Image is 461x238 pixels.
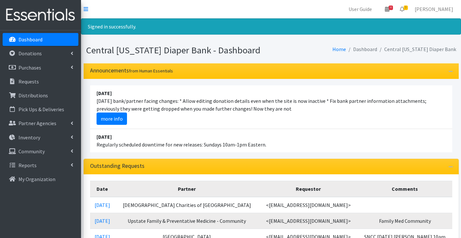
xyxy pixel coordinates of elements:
a: [DATE] [95,218,110,224]
li: Central [US_STATE] Diaper Bank [377,45,456,54]
p: Donations [18,50,42,57]
td: Upstate Family & Preventative Medicine - Community [115,213,259,229]
a: Inventory [3,131,78,144]
a: Dashboard [3,33,78,46]
a: Requests [3,75,78,88]
a: User Guide [343,3,377,16]
td: Family Med Community [358,213,452,229]
a: Purchases [3,61,78,74]
a: Reports [3,159,78,172]
img: HumanEssentials [3,4,78,26]
small: from Human Essentials [129,68,173,74]
h3: Announcements [90,67,173,74]
a: Pick Ups & Deliveries [3,103,78,116]
td: <[EMAIL_ADDRESS][DOMAIN_NAME]> [259,213,358,229]
th: Date [90,181,115,197]
span: 3 [404,5,408,10]
a: more info [97,113,127,125]
li: [DATE] bank/partner facing changes: * Allow editing donation details even when the site is now in... [90,85,452,129]
a: 4 [380,3,395,16]
a: My Organization [3,173,78,186]
p: Pick Ups & Deliveries [18,106,64,113]
a: [PERSON_NAME] [409,3,458,16]
th: Partner [115,181,259,197]
a: Partner Agencies [3,117,78,130]
span: 4 [389,5,393,10]
a: Donations [3,47,78,60]
p: Community [18,148,45,155]
li: Regularly scheduled downtime for new releases: Sundays 10am-1pm Eastern. [90,129,452,152]
th: Comments [358,181,452,197]
a: Community [3,145,78,158]
a: Distributions [3,89,78,102]
p: Reports [18,162,37,168]
th: Requestor [259,181,358,197]
p: Partner Agencies [18,120,56,126]
p: Inventory [18,134,40,141]
a: Home [332,46,346,52]
p: Purchases [18,64,41,71]
h3: Outstanding Requests [90,163,144,169]
a: [DATE] [95,202,110,208]
a: 3 [395,3,409,16]
strong: [DATE] [97,134,112,140]
div: Signed in successfully. [81,18,461,35]
p: Dashboard [18,36,42,43]
p: My Organization [18,176,55,182]
p: Requests [18,78,39,85]
p: Distributions [18,92,48,99]
td: <[EMAIL_ADDRESS][DOMAIN_NAME]> [259,197,358,213]
h1: Central [US_STATE] Diaper Bank - Dashboard [86,45,269,56]
li: Dashboard [346,45,377,54]
strong: [DATE] [97,90,112,96]
td: [DEMOGRAPHIC_DATA] Charities of [GEOGRAPHIC_DATA] [115,197,259,213]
